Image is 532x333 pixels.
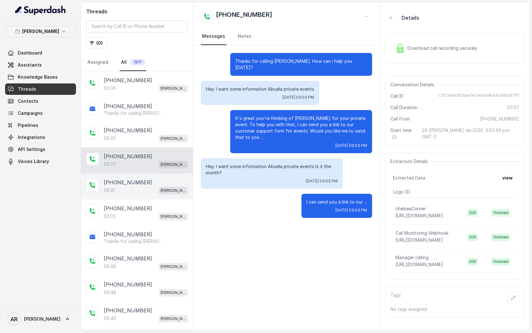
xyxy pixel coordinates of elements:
[104,76,152,84] p: [PHONE_NUMBER]
[161,264,186,270] p: [PERSON_NAME]
[5,71,76,83] a: Knowledge Bases
[104,102,152,110] p: [PHONE_NUMBER]
[15,5,66,15] img: light.svg
[5,132,76,143] a: Integrations
[235,115,367,140] p: It's great you're thinking of [PERSON_NAME] for your private event. To help you with that, I can ...
[396,254,428,261] p: Manager calling
[390,82,437,88] span: Conversation Details
[5,47,76,59] a: Dashboard
[18,62,42,68] span: Assistants
[104,315,116,322] p: 00:40
[10,316,18,323] text: AR
[161,290,186,296] p: [PERSON_NAME]
[390,93,403,99] span: Call ID
[104,289,116,296] p: 00:46
[396,43,405,53] img: Lock Icon
[161,316,186,322] p: [PERSON_NAME]
[5,310,76,328] a: [PERSON_NAME]
[18,98,38,104] span: Contacts
[86,54,188,71] nav: Tabs
[104,307,152,314] p: [PHONE_NUMBER]
[104,161,116,167] p: 00:27
[18,50,42,56] span: Dashboard
[491,209,510,217] span: finished
[5,144,76,155] a: API Settings
[390,158,430,165] span: Extraction Details
[22,28,59,35] p: [PERSON_NAME]
[206,163,338,176] p: Hey. I want some information Abuela private events Is it the month?
[408,45,480,51] span: Download call recording securely
[104,127,152,134] p: [PHONE_NUMBER]
[467,258,478,265] span: 200
[335,143,367,148] span: [DATE] 03:03 PM
[104,263,116,270] p: 00:28
[5,156,76,167] a: Voices Library
[18,158,49,165] span: Voices Library
[24,316,60,322] span: [PERSON_NAME]
[86,20,188,32] input: Search by Call ID or Phone Number
[282,95,314,100] span: [DATE] 03:03 PM
[498,172,516,184] button: view
[491,233,510,241] span: finished
[104,255,152,262] p: [PHONE_NUMBER]
[393,175,425,181] span: Extracted Data
[18,110,43,116] span: Campaigns
[396,230,448,236] p: Call Monitoring Webhook
[402,14,419,22] p: Details
[104,135,116,141] p: 00:22
[104,187,115,193] p: 00:31
[467,209,478,217] span: 200
[5,83,76,95] a: Threads
[104,231,152,238] p: [PHONE_NUMBER]
[5,59,76,71] a: Assistants
[390,116,410,122] span: Call From
[201,28,372,45] nav: Tabs
[104,205,152,212] p: [PHONE_NUMBER]
[307,199,367,205] p: I can send you a link to our ...
[161,135,186,142] p: [PERSON_NAME]
[104,213,116,219] p: 02:02
[390,306,519,312] p: No tags assigned
[86,37,106,49] button: (0)
[161,85,186,92] p: [PERSON_NAME]
[390,127,417,140] span: Start time
[396,237,443,243] span: [URL][DOMAIN_NAME]
[507,104,519,111] span: 00:27
[104,110,165,116] p: Thanks for calling [PERSON_NAME]! For catering inquires, events, private events: [URL][DOMAIN_NAME]
[104,85,116,91] p: 00:33
[396,206,426,212] p: chelseaCorner
[335,208,367,213] span: [DATE] 03:03 PM
[393,189,516,195] p: Logs ( 3 )
[5,108,76,119] a: Campaigns
[439,93,519,99] span: CA739e03f24ae74c1ede34b640495d576f
[161,161,186,168] p: [PERSON_NAME]
[422,127,519,140] span: 26 [PERSON_NAME] de 2025, 3:02:49 p.m. GMT-3
[18,74,58,80] span: Knowledge Bases
[104,238,165,245] p: Thanks for calling [PERSON_NAME]! Complete this form for any type of inquiry and a manager will c...
[120,54,146,71] a: All1917
[104,281,152,288] p: [PHONE_NUMBER]
[5,120,76,131] a: Pipelines
[216,10,272,23] h2: [PHONE_NUMBER]
[467,233,478,241] span: 200
[86,8,188,15] h2: Threads
[18,134,45,140] span: Integrations
[104,153,152,160] p: [PHONE_NUMBER]
[161,213,186,220] p: [PERSON_NAME]
[130,59,145,65] span: 1917
[235,58,367,71] p: Thanks for calling [PERSON_NAME]. How can i help you [DATE]?
[18,122,38,128] span: Pipelines
[5,95,76,107] a: Contacts
[104,179,152,186] p: [PHONE_NUMBER]
[237,28,253,45] a: Notes
[396,262,443,267] span: [URL][DOMAIN_NAME]
[480,116,519,122] span: [PHONE_NUMBER]
[306,179,338,184] span: [DATE] 03:03 PM
[396,213,443,218] span: [URL][DOMAIN_NAME]
[161,187,186,194] p: [PERSON_NAME]
[206,86,314,92] p: Hey. I want some information Abuela private events
[390,104,417,111] span: Call Duration
[86,54,110,71] a: Assigned
[201,28,226,45] a: Messages
[5,26,76,37] button: [PERSON_NAME]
